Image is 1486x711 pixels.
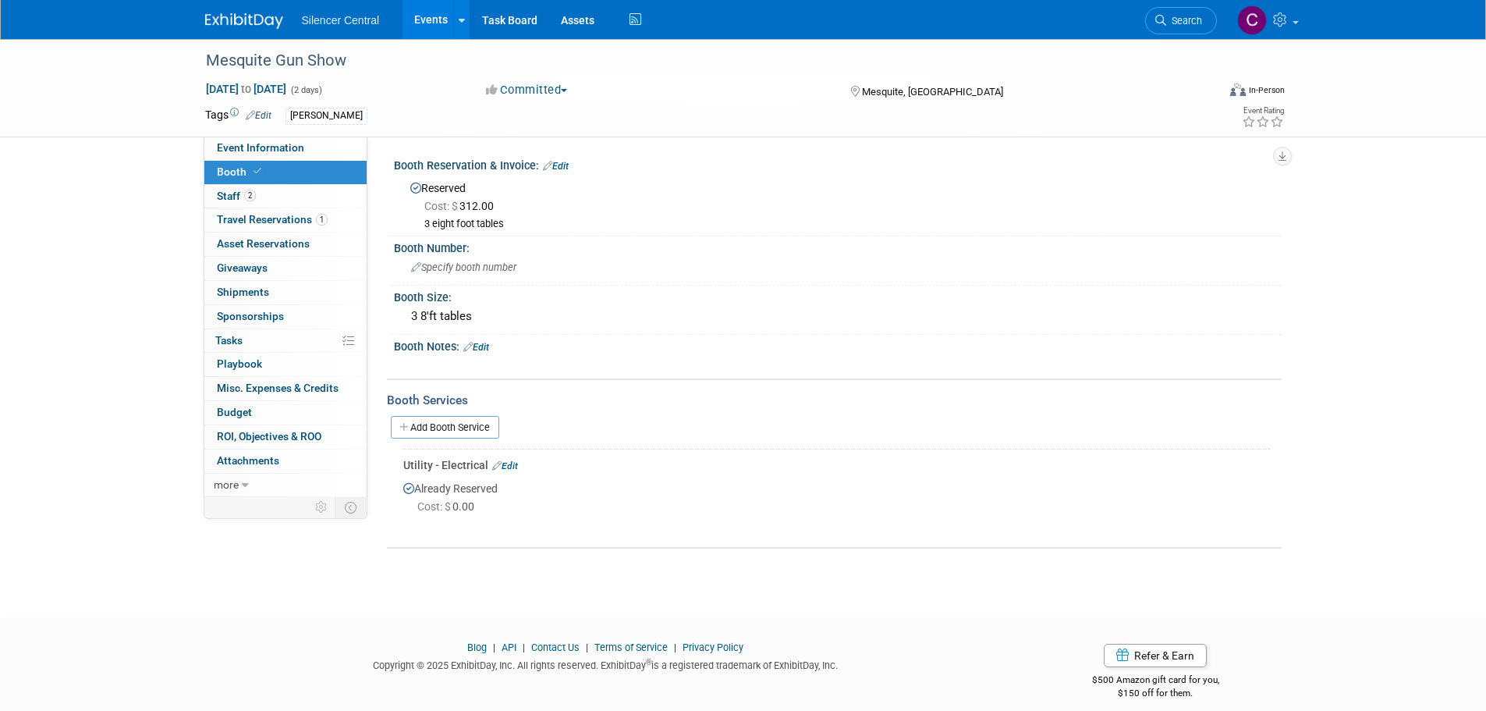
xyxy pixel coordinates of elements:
img: Format-Inperson.png [1230,84,1246,96]
span: | [582,642,592,653]
a: Misc. Expenses & Credits [204,377,367,400]
a: Privacy Policy [683,642,743,653]
span: Sponsorships [217,310,284,322]
td: Tags [205,107,271,125]
a: Giveaways [204,257,367,280]
a: Asset Reservations [204,233,367,256]
div: Already Reserved [403,473,1270,528]
span: Silencer Central [302,14,380,27]
span: Attachments [217,454,279,467]
a: Travel Reservations1 [204,208,367,232]
span: Cost: $ [417,500,452,513]
div: Booth Notes: [394,335,1282,355]
span: Asset Reservations [217,237,310,250]
img: Cade Cox [1237,5,1267,35]
div: Event Rating [1242,107,1284,115]
span: Travel Reservations [217,213,328,226]
a: Contact Us [531,642,580,653]
a: Edit [463,342,489,353]
span: | [489,642,499,653]
a: Refer & Earn [1104,644,1207,667]
a: Edit [246,110,271,121]
div: [PERSON_NAME] [285,108,367,124]
div: In-Person [1248,84,1285,96]
div: 3 8'ft tables [406,304,1270,329]
div: Booth Reservation & Invoice: [394,154,1282,174]
span: more [214,478,239,491]
span: Playbook [217,357,262,370]
span: Cost: $ [424,200,459,212]
a: Blog [467,642,487,653]
div: Mesquite Gun Show [200,47,1193,75]
sup: ® [646,658,651,667]
div: Reserved [406,176,1270,231]
div: Copyright © 2025 ExhibitDay, Inc. All rights reserved. ExhibitDay is a registered trademark of Ex... [205,655,1007,673]
a: Edit [492,460,518,471]
span: 0.00 [417,500,481,513]
span: Staff [217,190,256,202]
i: Booth reservation complete [254,167,261,176]
a: Edit [543,161,569,172]
div: Booth Services [387,392,1282,409]
span: Event Information [217,141,304,154]
span: ROI, Objectives & ROO [217,430,321,443]
span: Search [1166,15,1202,27]
div: Booth Number: [394,236,1282,256]
a: Playbook [204,353,367,376]
td: Toggle Event Tabs [335,497,367,517]
div: Booth Size: [394,286,1282,305]
a: Attachments [204,450,367,473]
a: Tasks [204,329,367,353]
a: Booth [204,161,367,184]
span: Giveaways [217,261,268,274]
div: Utility - Electrical [403,457,1270,473]
a: Staff2 [204,185,367,208]
a: API [502,642,516,653]
span: Budget [217,406,252,418]
span: 1 [316,214,328,226]
a: Sponsorships [204,305,367,329]
div: $500 Amazon gift card for you, [1030,663,1282,699]
span: (2 days) [289,85,322,95]
div: 3 eight foot tables [424,218,1270,231]
span: Specify booth number [411,261,516,273]
a: Add Booth Service [391,416,499,439]
span: Booth [217,165,264,178]
span: | [670,642,680,653]
a: more [204,474,367,497]
span: 312.00 [424,200,500,212]
a: Terms of Service [594,642,668,653]
div: Event Format [1125,81,1286,105]
span: Misc. Expenses & Credits [217,382,339,394]
span: Shipments [217,286,269,298]
div: $150 off for them. [1030,687,1282,700]
td: Personalize Event Tab Strip [308,497,335,517]
img: ExhibitDay [205,13,283,29]
button: Committed [481,82,573,98]
a: Search [1145,7,1217,34]
span: [DATE] [DATE] [205,82,287,96]
a: ROI, Objectives & ROO [204,425,367,449]
a: Shipments [204,281,367,304]
a: Budget [204,401,367,425]
a: Event Information [204,137,367,160]
span: to [239,83,254,95]
span: | [519,642,529,653]
span: Tasks [215,334,243,347]
span: 2 [244,190,256,201]
span: Mesquite, [GEOGRAPHIC_DATA] [862,86,1003,98]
